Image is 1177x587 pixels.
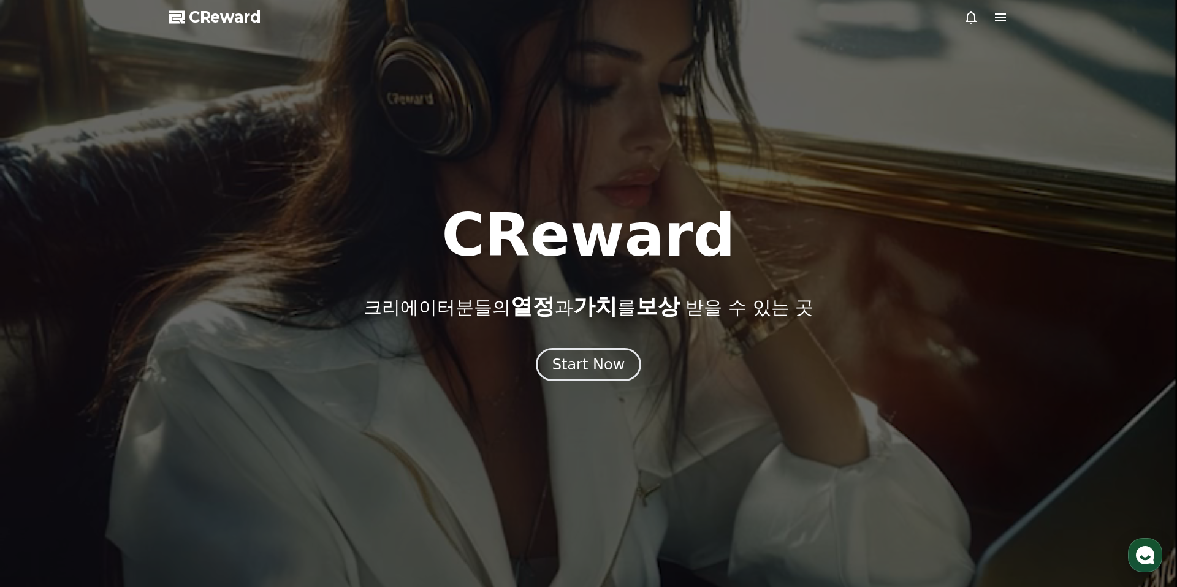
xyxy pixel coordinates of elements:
span: CReward [189,7,261,27]
span: 가치 [573,293,617,319]
p: 크리에이터분들의 과 를 받을 수 있는 곳 [364,294,813,319]
button: Start Now [536,348,642,381]
a: Start Now [536,360,642,372]
h1: CReward [441,206,735,265]
a: CReward [169,7,261,27]
div: Start Now [552,355,625,374]
span: 보상 [636,293,680,319]
span: 열정 [511,293,555,319]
